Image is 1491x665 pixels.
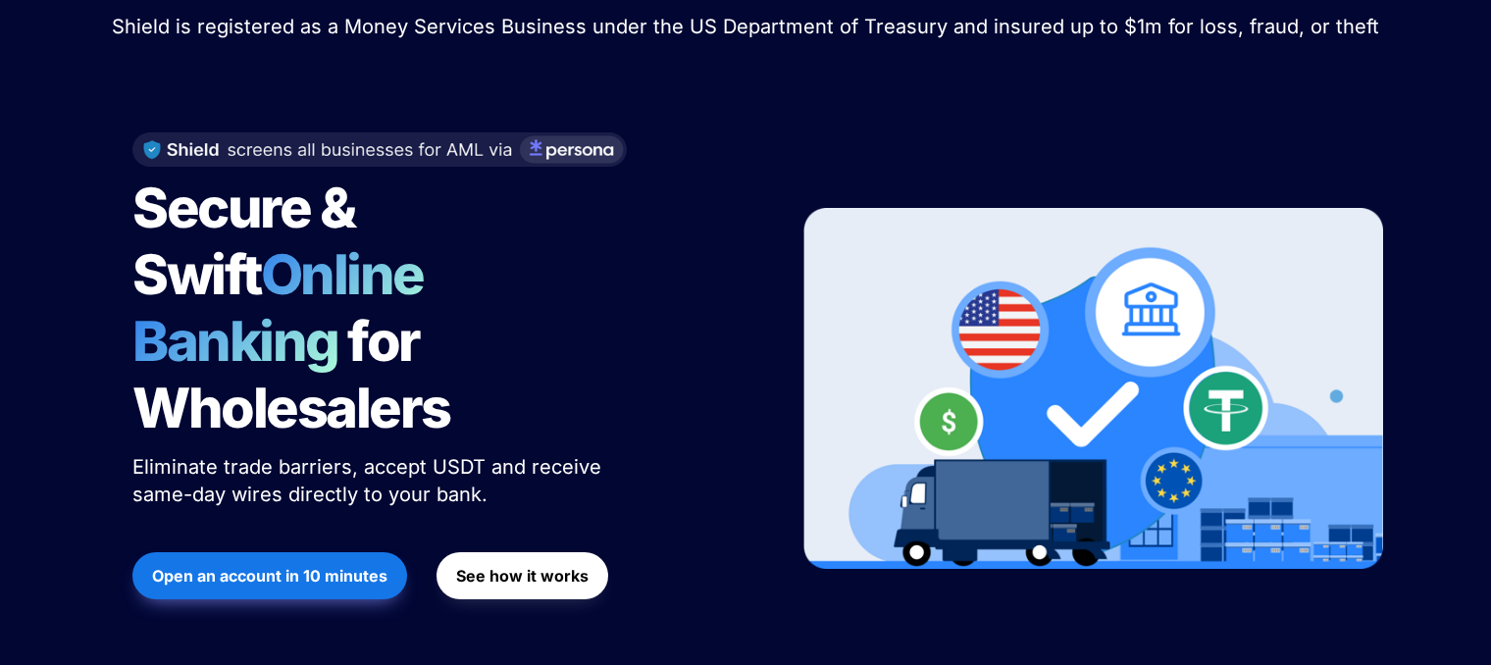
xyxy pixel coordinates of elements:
span: Eliminate trade barriers, accept USDT and receive same-day wires directly to your bank. [132,455,607,506]
a: Open an account in 10 minutes [132,542,407,609]
span: Secure & Swift [132,175,364,308]
span: for Wholesalers [132,308,450,441]
button: Open an account in 10 minutes [132,552,407,599]
strong: Open an account in 10 minutes [152,566,387,586]
button: See how it works [437,552,608,599]
strong: See how it works [456,566,589,586]
span: Shield is registered as a Money Services Business under the US Department of Treasury and insured... [112,15,1379,38]
a: See how it works [437,542,608,609]
span: Online Banking [132,241,443,375]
